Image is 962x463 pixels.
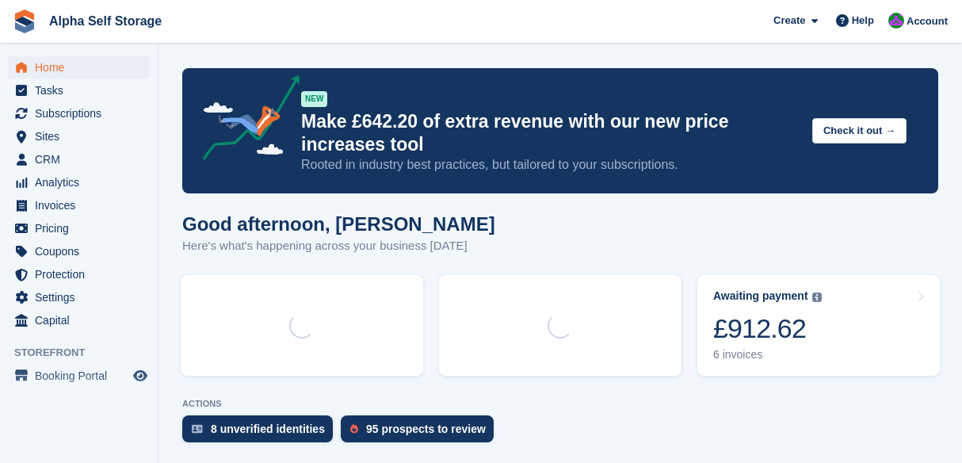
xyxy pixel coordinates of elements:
span: Create [773,13,805,29]
span: Sites [35,125,130,147]
span: Analytics [35,171,130,193]
a: menu [8,148,150,170]
span: Booking Portal [35,365,130,387]
a: menu [8,309,150,331]
span: Home [35,56,130,78]
a: 95 prospects to review [341,415,502,450]
a: menu [8,263,150,285]
span: Invoices [35,194,130,216]
a: Alpha Self Storage [43,8,168,34]
img: price-adjustments-announcement-icon-8257ccfd72463d97f412b2fc003d46551f7dbcb40ab6d574587a9cd5c0d94... [189,75,300,166]
span: Capital [35,309,130,331]
img: stora-icon-8386f47178a22dfd0bd8f6a31ec36ba5ce8667c1dd55bd0f319d3a0aa187defe.svg [13,10,36,33]
p: Here's what's happening across your business [DATE] [182,237,495,255]
a: menu [8,56,150,78]
span: Settings [35,286,130,308]
span: Storefront [14,345,158,361]
p: ACTIONS [182,399,938,409]
div: Awaiting payment [713,289,808,303]
a: Preview store [131,366,150,385]
span: Coupons [35,240,130,262]
div: 95 prospects to review [366,423,486,435]
p: Make £642.20 of extra revenue with our new price increases tool [301,110,800,156]
span: Help [852,13,874,29]
div: NEW [301,91,327,107]
div: 8 unverified identities [211,423,325,435]
a: menu [8,79,150,101]
a: Awaiting payment £912.62 6 invoices [697,275,940,376]
h1: Good afternoon, [PERSON_NAME] [182,213,495,235]
button: Check it out → [812,118,907,144]
img: verify_identity-adf6edd0f0f0b5bbfe63781bf79b02c33cf7c696d77639b501bdc392416b5a36.svg [192,424,203,434]
div: £912.62 [713,312,822,345]
a: menu [8,240,150,262]
img: James Bambury [888,13,904,29]
p: Rooted in industry best practices, but tailored to your subscriptions. [301,156,800,174]
span: Account [907,13,948,29]
a: menu [8,194,150,216]
span: Pricing [35,217,130,239]
span: CRM [35,148,130,170]
span: Subscriptions [35,102,130,124]
a: menu [8,102,150,124]
a: menu [8,171,150,193]
a: menu [8,286,150,308]
img: icon-info-grey-7440780725fd019a000dd9b08b2336e03edf1995a4989e88bcd33f0948082b44.svg [812,293,822,302]
a: menu [8,125,150,147]
a: menu [8,217,150,239]
img: prospect-51fa495bee0391a8d652442698ab0144808aea92771e9ea1ae160a38d050c398.svg [350,424,358,434]
a: 8 unverified identities [182,415,341,450]
div: 6 invoices [713,348,822,362]
span: Protection [35,263,130,285]
span: Tasks [35,79,130,101]
a: menu [8,365,150,387]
